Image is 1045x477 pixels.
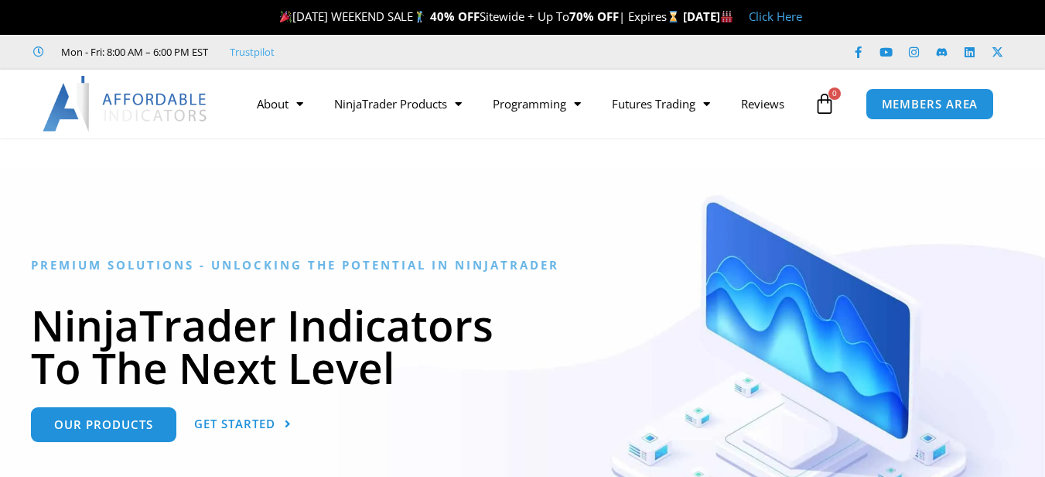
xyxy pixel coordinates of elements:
[882,98,978,110] span: MEMBERS AREA
[477,86,596,122] a: Programming
[668,11,679,22] img: ⌛
[828,88,841,100] span: 0
[569,9,619,24] strong: 70% OFF
[194,418,275,430] span: Get Started
[430,9,480,24] strong: 40% OFF
[726,86,800,122] a: Reviews
[721,11,733,22] img: 🏭
[31,407,176,442] a: Our Products
[31,258,1014,273] h6: Premium Solutions - Unlocking the Potential in NinjaTrader
[683,9,733,24] strong: [DATE]
[230,43,275,61] a: Trustpilot
[414,11,425,22] img: 🏌️‍♂️
[43,76,209,132] img: LogoAI | Affordable Indicators – NinjaTrader
[241,86,319,122] a: About
[596,86,726,122] a: Futures Trading
[866,88,995,120] a: MEMBERS AREA
[319,86,477,122] a: NinjaTrader Products
[194,407,292,442] a: Get Started
[791,81,859,126] a: 0
[280,11,292,22] img: 🎉
[276,9,682,24] span: [DATE] WEEKEND SALE Sitewide + Up To | Expires
[31,304,1014,389] h1: NinjaTrader Indicators To The Next Level
[54,419,153,431] span: Our Products
[241,86,810,122] nav: Menu
[749,9,802,24] a: Click Here
[57,43,208,61] span: Mon - Fri: 8:00 AM – 6:00 PM EST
